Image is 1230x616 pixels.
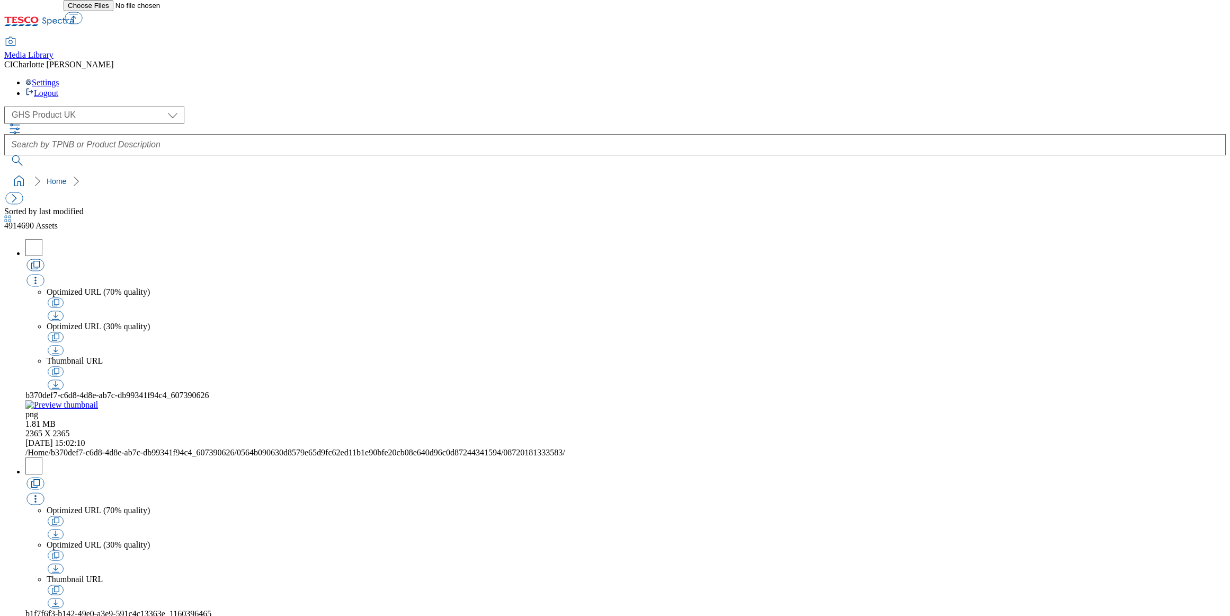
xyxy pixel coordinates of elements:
span: Optimized URL (30% quality) [47,540,150,549]
span: Resolution [25,429,70,438]
div: Last Modified [25,438,1226,448]
nav: breadcrumb [4,171,1226,191]
span: Optimized URL (70% quality) [47,506,150,515]
span: Optimized URL (70% quality) [47,287,150,296]
a: home [11,173,28,190]
span: Media Library [4,50,54,59]
span: CI [4,60,13,69]
img: Preview thumbnail [25,400,98,410]
span: b370def7-c6d8-4d8e-ab7c-db99341f94c4_607390626 [25,391,209,400]
span: Sorted by last modified [4,207,84,216]
a: Settings [25,78,59,87]
span: Charlotte [PERSON_NAME] [13,60,114,69]
span: Thumbnail URL [47,575,103,584]
span: Optimized URL (30% quality) [47,322,150,331]
a: Preview thumbnail [25,400,1226,410]
span: Type [25,410,38,419]
span: 4914690 [4,221,35,230]
a: Media Library [4,38,54,60]
span: Thumbnail URL [47,356,103,365]
div: /b370def7-c6d8-4d8e-ab7c-db99341f94c4_607390626/0564b090630d8579e65d9fc62ed11b1e90bfe20cb08e640d9... [25,448,1226,457]
input: Search by TPNB or Product Description [4,134,1226,155]
span: Size [25,419,56,428]
a: Logout [25,89,58,98]
span: Assets [4,221,58,230]
a: Home [47,177,66,186]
